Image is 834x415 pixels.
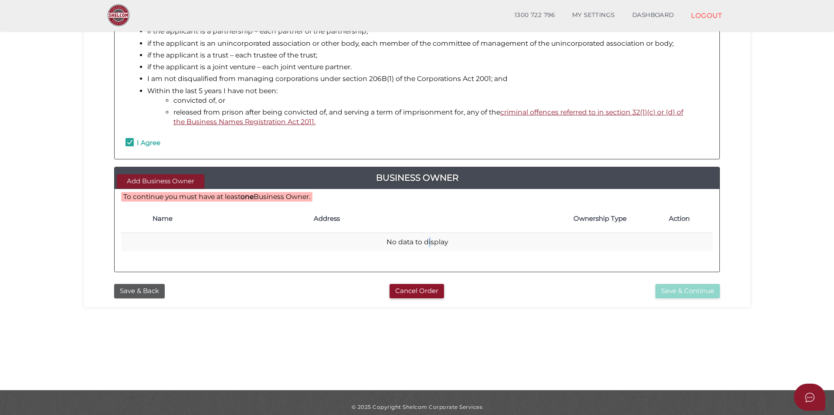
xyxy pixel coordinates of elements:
[390,284,444,298] button: Cancel Order
[540,215,660,223] h4: Ownership Type
[147,62,704,72] li: if the applicant is a joint venture – each joint venture partner.
[794,384,825,411] button: Open asap
[563,7,624,24] a: MY SETTINGS
[153,215,305,223] h4: Name
[147,74,704,84] li: I am not disqualified from managing corporations under section 206B(1) of the Corporations Act 20...
[173,108,695,127] li: released from prison after being convicted of, and serving a term of imprisonment for, any of the
[624,7,683,24] a: DASHBOARD
[121,192,312,202] div: To continue you must have at least Business Owner.
[241,192,254,201] b: one
[137,139,160,147] h4: I Agree
[655,284,720,298] button: Save & Continue
[90,403,744,411] div: © 2025 Copyright Shelcom Corporate Services
[669,215,709,223] h4: Action
[682,7,731,24] a: LOGOUT
[147,39,704,48] li: if the applicant is an unincorporated association or other body, each member of the committee of ...
[114,284,165,298] button: Save & Back
[121,233,713,252] td: No data to display
[117,174,204,189] button: Add Business Owner
[147,51,704,60] li: if the applicant is a trust – each trustee of the trust;
[115,171,719,185] a: Business Owner
[173,96,695,105] li: convicted of, or
[314,215,531,223] h4: Address
[506,7,563,24] a: 1300 722 796
[147,27,704,36] li: if the applicant is a partnership – each partner of the partnership;
[147,86,704,127] li: Within the last 5 years I have not been:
